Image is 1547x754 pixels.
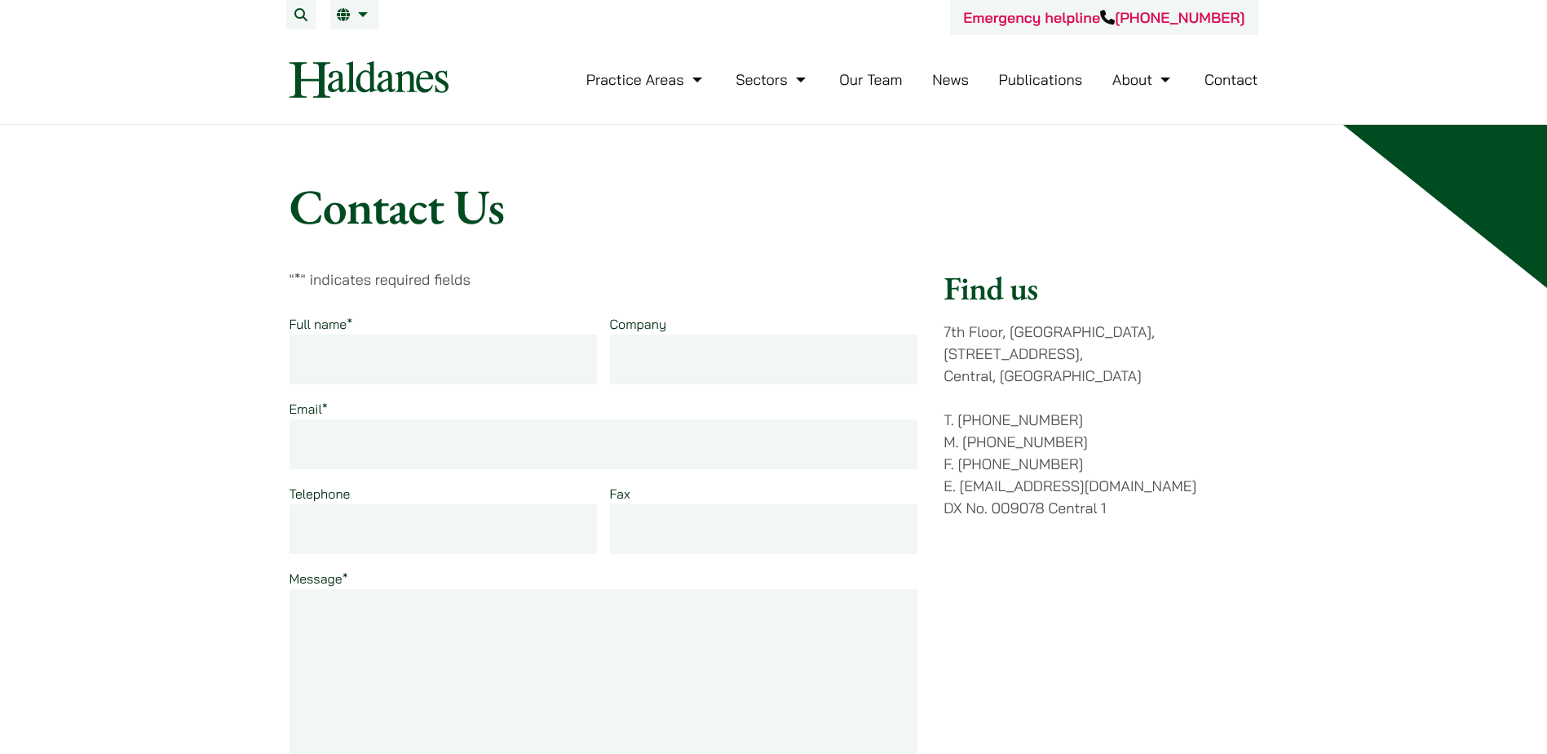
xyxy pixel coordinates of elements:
h1: Contact Us [290,177,1258,236]
label: Company [610,316,667,332]
p: 7th Floor, [GEOGRAPHIC_DATA], [STREET_ADDRESS], Central, [GEOGRAPHIC_DATA] [944,321,1257,387]
a: Emergency helpline[PHONE_NUMBER] [963,8,1244,27]
p: T. [PHONE_NUMBER] M. [PHONE_NUMBER] F. [PHONE_NUMBER] E. [EMAIL_ADDRESS][DOMAIN_NAME] DX No. 0090... [944,409,1257,519]
label: Message [290,570,348,587]
label: Full name [290,316,353,332]
label: Email [290,401,328,417]
img: Logo of Haldanes [290,61,449,98]
a: Publications [999,70,1083,89]
a: EN [337,8,372,21]
h2: Find us [944,268,1257,308]
a: About [1112,70,1174,89]
p: " " indicates required fields [290,268,918,291]
a: Our Team [839,70,902,89]
label: Fax [610,486,630,502]
a: Practice Areas [586,70,706,89]
a: Contact [1204,70,1258,89]
a: News [932,70,969,89]
a: Sectors [736,70,809,89]
label: Telephone [290,486,351,502]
